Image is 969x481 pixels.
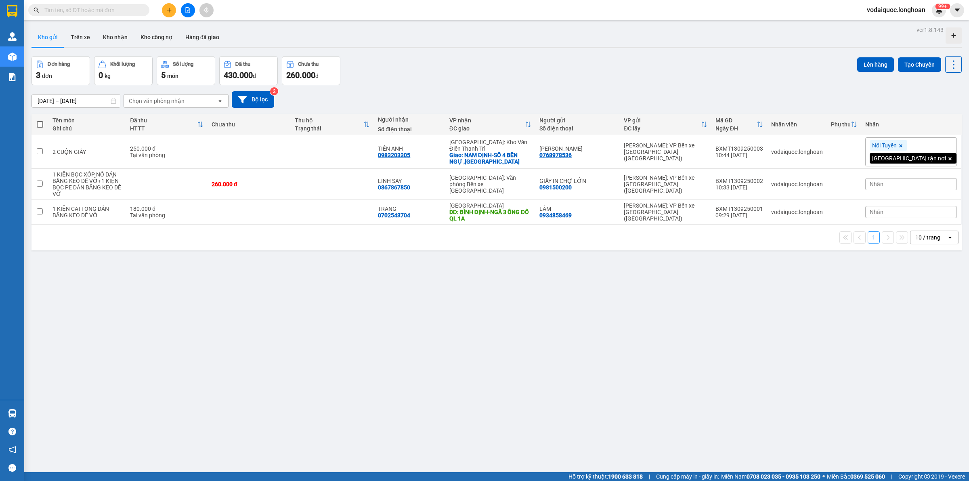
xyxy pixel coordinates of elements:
[181,3,195,17] button: file-add
[715,184,763,191] div: 10:33 [DATE]
[449,117,525,124] div: VP nhận
[130,117,197,124] div: Đã thu
[96,27,134,47] button: Kho nhận
[870,181,883,187] span: Nhãn
[166,7,172,13] span: plus
[44,6,140,15] input: Tìm tên, số ĐT hoặc mã đơn
[126,114,208,135] th: Toggle SortBy
[608,473,643,480] strong: 1900 633 818
[232,91,274,108] button: Bộ lọc
[286,70,315,80] span: 260.000
[32,95,120,107] input: Select a date range.
[715,145,763,152] div: BXMT1309250003
[161,70,166,80] span: 5
[935,4,950,9] sup: 367
[715,117,757,124] div: Mã GD
[947,234,953,241] svg: open
[110,61,135,67] div: Khối lượng
[539,152,572,158] div: 0768978536
[52,206,122,218] div: 1 KIỆN CATTONG DÁN BĂNG KEO DỄ VỠ
[130,152,203,158] div: Tại văn phòng
[8,409,17,418] img: warehouse-icon
[52,117,122,124] div: Tên món
[7,5,17,17] img: logo-vxr
[8,446,16,454] span: notification
[449,139,531,152] div: [GEOGRAPHIC_DATA]: Kho Văn Điển Thanh Trì
[315,73,319,79] span: đ
[950,3,964,17] button: caret-down
[539,184,572,191] div: 0981500200
[378,184,410,191] div: 0867867850
[235,61,250,67] div: Đã thu
[64,27,96,47] button: Trên xe
[134,27,179,47] button: Kho công nợ
[129,97,185,105] div: Chọn văn phòng nhận
[42,73,52,79] span: đơn
[539,178,616,184] div: GIẤY IN CHỢ LỚN
[291,114,374,135] th: Toggle SortBy
[282,56,340,85] button: Chưa thu260.000đ
[449,202,531,209] div: [GEOGRAPHIC_DATA]
[378,145,441,152] div: TIẾN ANH
[52,171,122,197] div: 1 KIỆN BỌC XỐP NỔ DÁN BĂNG KEO DỄ VỠ+1 KIỆN BỌC PE DÁN BĂNG KEO DỄ VỠ
[203,7,209,13] span: aim
[827,472,885,481] span: Miền Bắc
[771,149,823,155] div: vodaiquoc.longhoan
[130,145,203,152] div: 250.000 đ
[130,125,197,132] div: HTTT
[898,57,941,72] button: Tạo Chuyến
[253,73,256,79] span: đ
[157,56,215,85] button: Số lượng5món
[649,472,650,481] span: |
[449,125,525,132] div: ĐC giao
[715,152,763,158] div: 10:44 [DATE]
[217,98,223,104] svg: open
[378,116,441,123] div: Người nhận
[445,114,535,135] th: Toggle SortBy
[747,473,820,480] strong: 0708 023 035 - 0935 103 250
[298,61,319,67] div: Chưa thu
[130,212,203,218] div: Tại văn phòng
[715,178,763,184] div: BXMT1309250002
[715,125,757,132] div: Ngày ĐH
[378,126,441,132] div: Số điện thoại
[130,206,203,212] div: 180.000 đ
[8,53,17,61] img: warehouse-icon
[179,27,226,47] button: Hàng đã giao
[711,114,767,135] th: Toggle SortBy
[36,70,40,80] span: 3
[52,125,122,132] div: Ghi chú
[891,472,892,481] span: |
[831,121,851,128] div: Phụ thu
[31,56,90,85] button: Đơn hàng3đơn
[378,212,410,218] div: 0702543704
[8,464,16,472] span: message
[568,472,643,481] span: Hỗ trợ kỹ thuật:
[721,472,820,481] span: Miền Nam
[378,206,441,212] div: TRANG
[917,25,944,34] div: ver 1.8.143
[872,155,946,162] span: [GEOGRAPHIC_DATA] tận nơi
[52,149,122,155] div: 2 CUỘN GIẤY
[449,209,531,222] div: DĐ: BÌNH ĐỊNH-NGÃ 3 ÔNG ĐÔ QL 1A
[34,7,39,13] span: search
[212,121,287,128] div: Chưa thu
[827,114,861,135] th: Toggle SortBy
[860,5,932,15] span: vodaiquoc.longhoan
[771,121,823,128] div: Nhân viên
[295,117,363,124] div: Thu hộ
[624,125,701,132] div: ĐC lấy
[656,472,719,481] span: Cung cấp máy in - giấy in:
[946,27,962,44] div: Tạo kho hàng mới
[868,231,880,244] button: 1
[850,473,885,480] strong: 0369 525 060
[378,152,410,158] div: 0983203305
[624,117,701,124] div: VP gửi
[8,428,16,435] span: question-circle
[105,73,111,79] span: kg
[219,56,278,85] button: Đã thu430.000đ
[935,6,943,14] img: icon-new-feature
[8,73,17,81] img: solution-icon
[715,206,763,212] div: BXMT1309250001
[822,475,825,478] span: ⚪️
